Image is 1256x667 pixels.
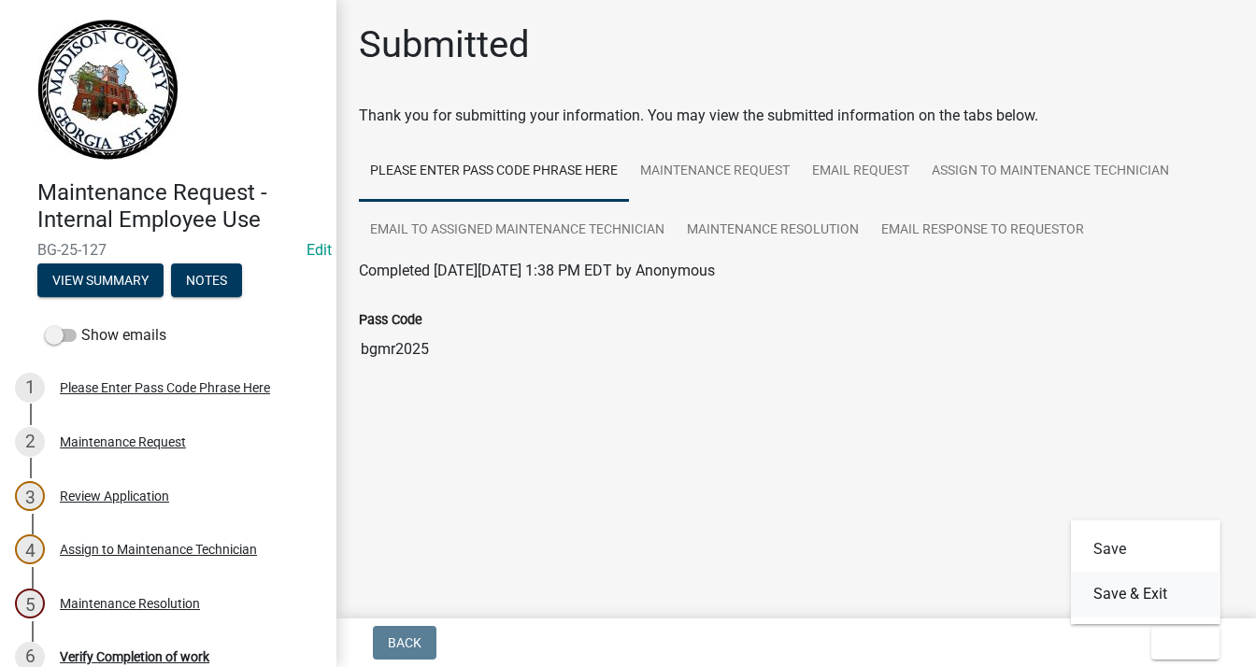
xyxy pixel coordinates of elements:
[60,597,200,610] div: Maintenance Resolution
[15,481,45,511] div: 3
[359,105,1234,127] div: Thank you for submitting your information. You may view the submitted information on the tabs below.
[629,142,801,202] a: Maintenance Request
[45,324,166,347] label: Show emails
[15,589,45,618] div: 5
[1071,519,1220,624] div: Exit
[359,142,629,202] a: Please Enter Pass Code Phrase Here
[307,241,332,259] wm-modal-confirm: Edit Application Number
[676,201,870,261] a: Maintenance Resolution
[1151,626,1220,660] button: Exit
[359,262,715,279] span: Completed [DATE][DATE] 1:38 PM EDT by Anonymous
[1071,572,1220,617] button: Save & Exit
[359,314,422,327] label: Pass Code
[870,201,1095,261] a: Email Response to Requestor
[60,543,257,556] div: Assign to Maintenance Technician
[60,490,169,503] div: Review Application
[37,241,299,259] span: BG-25-127
[171,263,242,297] button: Notes
[60,435,186,448] div: Maintenance Request
[373,626,436,660] button: Back
[37,274,164,289] wm-modal-confirm: Summary
[921,142,1180,202] a: Assign to Maintenance Technician
[15,427,45,457] div: 2
[359,201,676,261] a: Email to Assigned Maintenance Technician
[37,20,178,160] img: Madison County, Georgia
[388,635,421,650] span: Back
[37,263,164,297] button: View Summary
[1166,635,1193,650] span: Exit
[171,274,242,289] wm-modal-confirm: Notes
[37,179,321,234] h4: Maintenance Request - Internal Employee Use
[15,373,45,403] div: 1
[801,142,921,202] a: Email Request
[15,534,45,564] div: 4
[359,22,530,67] h1: Submitted
[1071,527,1220,572] button: Save
[307,241,332,259] a: Edit
[60,650,209,663] div: Verify Completion of work
[60,381,270,394] div: Please Enter Pass Code Phrase Here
